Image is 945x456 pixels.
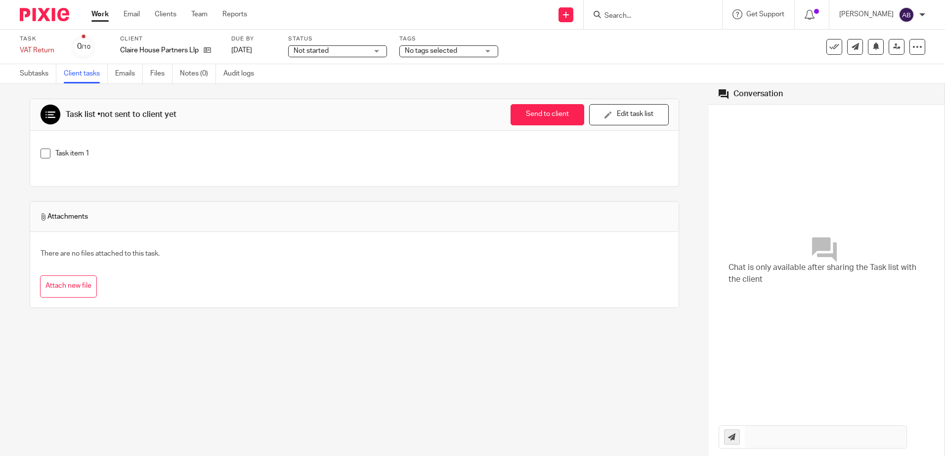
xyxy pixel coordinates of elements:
[40,275,97,298] button: Attach new file
[847,39,863,55] a: Send new email to Claire House Partners Llp
[82,44,90,50] small: /10
[839,9,894,19] p: [PERSON_NAME]
[77,41,90,52] div: 0
[41,250,160,257] span: There are no files attached to this task.
[55,149,669,158] p: Task item 1
[150,64,172,83] a: Files
[294,47,329,54] span: Not started
[115,64,143,83] a: Emails
[20,8,69,21] img: Pixie
[868,39,884,55] button: Snooze task
[589,104,669,125] button: Edit task list
[746,11,784,18] span: Get Support
[124,9,140,19] a: Email
[20,45,59,55] div: VAT Return
[223,64,261,83] a: Audit logs
[729,262,925,285] span: Chat is only available after sharing the Task list with the client
[733,89,783,99] div: Conversation
[889,39,904,55] a: Reassign task
[204,46,211,54] i: Open client page
[20,64,56,83] a: Subtasks
[120,35,219,43] label: Client
[155,9,176,19] a: Clients
[231,35,276,43] label: Due by
[405,47,457,54] span: No tags selected
[120,45,199,55] p: Claire House Partners Llp
[899,7,914,23] img: svg%3E
[399,35,498,43] label: Tags
[603,12,692,21] input: Search
[20,35,59,43] label: Task
[222,9,247,19] a: Reports
[180,64,216,83] a: Notes (0)
[511,104,584,125] button: Send to client
[231,47,252,54] span: [DATE]
[66,110,176,120] div: Task list •
[100,111,176,118] span: not sent to client yet
[91,9,109,19] a: Work
[191,9,208,19] a: Team
[288,35,387,43] label: Status
[40,212,88,222] span: Attachments
[64,64,108,83] a: Client tasks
